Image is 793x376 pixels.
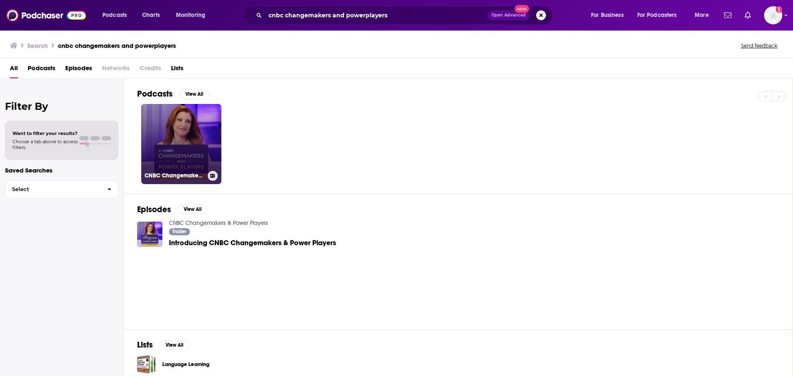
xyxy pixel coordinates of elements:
span: Open Advanced [491,13,526,17]
span: Credits [140,61,161,78]
a: Charts [137,9,165,22]
h3: CNBC Changemakers & Power Players [145,172,204,179]
span: Charts [142,9,160,21]
a: Podcasts [28,61,55,78]
input: Search podcasts, credits, & more... [265,9,488,22]
img: Introducing CNBC Changemakers & Power Players [137,222,162,247]
h2: Lists [137,340,153,350]
button: Select [5,180,119,199]
button: View All [178,204,207,214]
span: For Podcasters [637,9,677,21]
a: Episodes [65,61,92,78]
p: Saved Searches [5,166,119,174]
a: Show notifications dropdown [721,8,735,22]
img: Podchaser - Follow, Share and Rate Podcasts [7,7,86,23]
a: Lists [171,61,183,78]
span: Logged in as rpearson [764,6,782,24]
button: Show profile menu [764,6,782,24]
button: View All [159,340,189,350]
a: CNBC Changemakers & Power Players [141,104,221,184]
span: More [695,9,709,21]
button: View All [179,89,209,99]
span: Want to filter your results? [12,130,78,136]
span: Select [5,187,101,192]
h2: Episodes [137,204,171,215]
a: CNBC Changemakers & Power Players [169,220,268,227]
svg: Add a profile image [776,6,782,13]
span: Trailer [172,229,186,234]
h2: Filter By [5,100,119,112]
span: Choose a tab above to access filters. [12,139,78,150]
span: New [515,5,529,13]
button: Open AdvancedNew [488,10,529,20]
a: ListsView All [137,340,189,350]
img: User Profile [764,6,782,24]
a: Language Learning [162,360,209,369]
button: open menu [632,9,689,22]
button: Send feedback [738,42,780,49]
a: Language Learning [137,355,156,374]
a: PodcastsView All [137,89,209,99]
h2: Podcasts [137,89,173,99]
button: open menu [689,9,719,22]
h3: cnbc changemakers and powerplayers [58,42,176,50]
span: Networks [102,61,130,78]
a: Introducing CNBC Changemakers & Power Players [169,239,336,246]
a: EpisodesView All [137,204,207,215]
a: All [10,61,18,78]
span: Podcasts [102,9,127,21]
span: Monitoring [176,9,205,21]
button: open menu [585,9,634,22]
div: Search podcasts, credits, & more... [250,6,561,25]
button: open menu [97,9,138,22]
button: open menu [170,9,216,22]
h3: Search [27,42,48,50]
span: For Business [591,9,624,21]
a: Show notifications dropdown [741,8,754,22]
